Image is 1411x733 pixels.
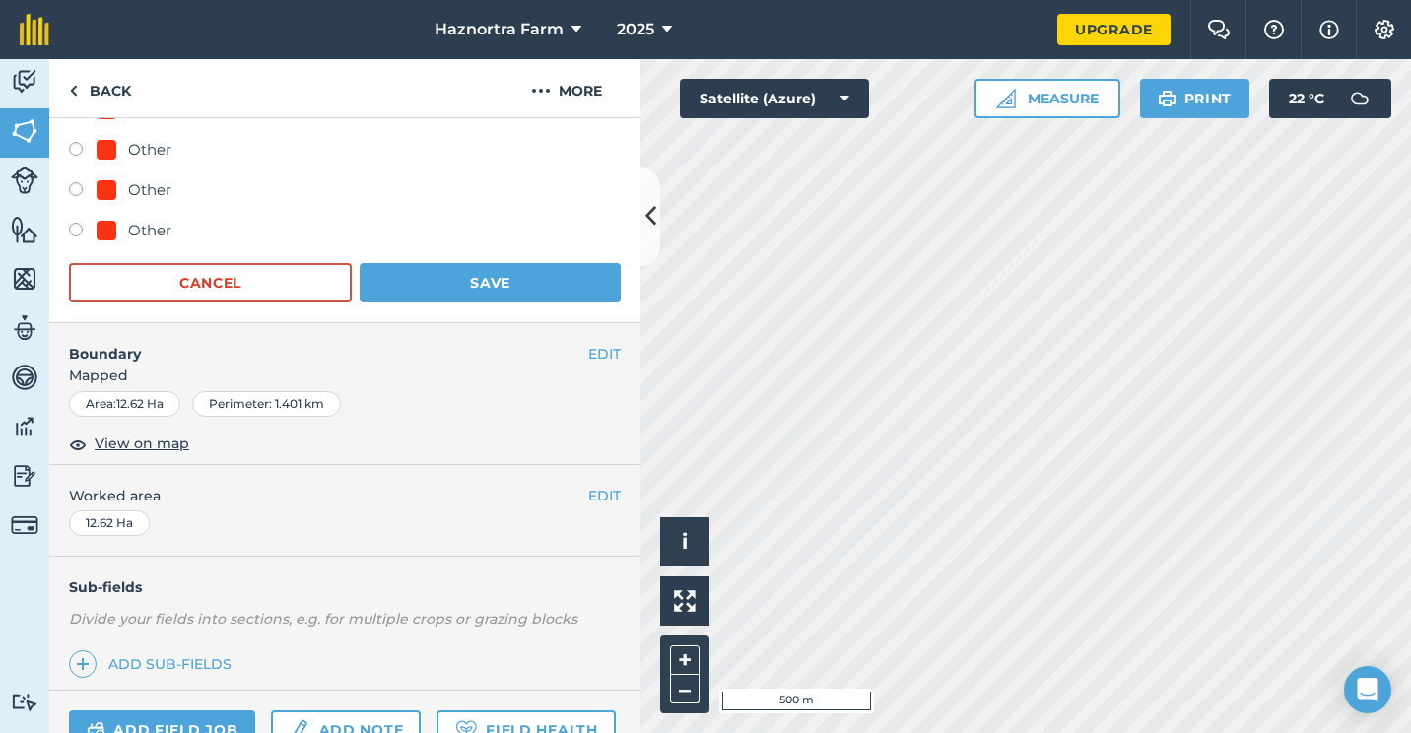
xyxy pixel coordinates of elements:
img: svg+xml;base64,PHN2ZyB4bWxucz0iaHR0cDovL3d3dy53My5vcmcvMjAwMC9zdmciIHdpZHRoPSIxOCIgaGVpZ2h0PSIyNC... [69,433,87,456]
div: Open Intercom Messenger [1344,666,1391,713]
img: svg+xml;base64,PD94bWwgdmVyc2lvbj0iMS4wIiBlbmNvZGluZz0idXRmLTgiPz4KPCEtLSBHZW5lcmF0b3I6IEFkb2JlIE... [11,67,38,97]
button: Save [360,263,621,302]
div: 12.62 Ha [69,510,150,536]
img: svg+xml;base64,PD94bWwgdmVyc2lvbj0iMS4wIiBlbmNvZGluZz0idXRmLTgiPz4KPCEtLSBHZW5lcmF0b3I6IEFkb2JlIE... [11,412,38,441]
a: Upgrade [1057,14,1171,45]
button: Measure [974,79,1120,118]
div: Other [128,178,171,202]
button: View on map [69,433,189,456]
img: fieldmargin Logo [20,14,49,45]
button: EDIT [588,485,621,506]
button: Satellite (Azure) [680,79,869,118]
img: svg+xml;base64,PD94bWwgdmVyc2lvbj0iMS4wIiBlbmNvZGluZz0idXRmLTgiPz4KPCEtLSBHZW5lcmF0b3I6IEFkb2JlIE... [11,461,38,491]
img: A question mark icon [1262,20,1286,39]
a: Back [49,59,151,117]
button: – [670,675,700,703]
span: Haznortra Farm [435,18,564,41]
button: 22 °C [1269,79,1391,118]
img: svg+xml;base64,PHN2ZyB4bWxucz0iaHR0cDovL3d3dy53My5vcmcvMjAwMC9zdmciIHdpZHRoPSI5IiBoZWlnaHQ9IjI0Ii... [69,79,78,102]
img: svg+xml;base64,PHN2ZyB4bWxucz0iaHR0cDovL3d3dy53My5vcmcvMjAwMC9zdmciIHdpZHRoPSI1NiIgaGVpZ2h0PSI2MC... [11,215,38,244]
img: svg+xml;base64,PD94bWwgdmVyc2lvbj0iMS4wIiBlbmNvZGluZz0idXRmLTgiPz4KPCEtLSBHZW5lcmF0b3I6IEFkb2JlIE... [11,511,38,539]
div: Area : 12.62 Ha [69,391,180,417]
div: Other [128,138,171,162]
h4: Boundary [49,323,588,365]
img: svg+xml;base64,PHN2ZyB4bWxucz0iaHR0cDovL3d3dy53My5vcmcvMjAwMC9zdmciIHdpZHRoPSIxNCIgaGVpZ2h0PSIyNC... [76,652,90,676]
h4: Sub-fields [49,576,640,598]
span: Mapped [49,365,640,386]
span: 2025 [617,18,654,41]
img: svg+xml;base64,PD94bWwgdmVyc2lvbj0iMS4wIiBlbmNvZGluZz0idXRmLTgiPz4KPCEtLSBHZW5lcmF0b3I6IEFkb2JlIE... [1340,79,1379,118]
button: Print [1140,79,1250,118]
img: svg+xml;base64,PHN2ZyB4bWxucz0iaHR0cDovL3d3dy53My5vcmcvMjAwMC9zdmciIHdpZHRoPSI1NiIgaGVpZ2h0PSI2MC... [11,116,38,146]
div: Other [128,219,171,242]
img: svg+xml;base64,PHN2ZyB4bWxucz0iaHR0cDovL3d3dy53My5vcmcvMjAwMC9zdmciIHdpZHRoPSIxOSIgaGVpZ2h0PSIyNC... [1158,87,1176,110]
img: svg+xml;base64,PHN2ZyB4bWxucz0iaHR0cDovL3d3dy53My5vcmcvMjAwMC9zdmciIHdpZHRoPSIyMCIgaGVpZ2h0PSIyNC... [531,79,551,102]
img: Four arrows, one pointing top left, one top right, one bottom right and the last bottom left [674,590,696,612]
img: svg+xml;base64,PHN2ZyB4bWxucz0iaHR0cDovL3d3dy53My5vcmcvMjAwMC9zdmciIHdpZHRoPSIxNyIgaGVpZ2h0PSIxNy... [1319,18,1339,41]
span: Worked area [69,485,621,506]
img: svg+xml;base64,PD94bWwgdmVyc2lvbj0iMS4wIiBlbmNvZGluZz0idXRmLTgiPz4KPCEtLSBHZW5lcmF0b3I6IEFkb2JlIE... [11,167,38,194]
img: svg+xml;base64,PHN2ZyB4bWxucz0iaHR0cDovL3d3dy53My5vcmcvMjAwMC9zdmciIHdpZHRoPSI1NiIgaGVpZ2h0PSI2MC... [11,264,38,294]
img: Two speech bubbles overlapping with the left bubble in the forefront [1207,20,1231,39]
img: svg+xml;base64,PD94bWwgdmVyc2lvbj0iMS4wIiBlbmNvZGluZz0idXRmLTgiPz4KPCEtLSBHZW5lcmF0b3I6IEFkb2JlIE... [11,363,38,392]
img: Ruler icon [996,89,1016,108]
img: svg+xml;base64,PD94bWwgdmVyc2lvbj0iMS4wIiBlbmNvZGluZz0idXRmLTgiPz4KPCEtLSBHZW5lcmF0b3I6IEFkb2JlIE... [11,693,38,711]
em: Divide your fields into sections, e.g. for multiple crops or grazing blocks [69,610,577,628]
span: View on map [95,433,189,454]
div: Perimeter : 1.401 km [192,391,341,417]
button: + [670,645,700,675]
img: A cog icon [1373,20,1396,39]
button: i [660,517,709,566]
img: svg+xml;base64,PD94bWwgdmVyc2lvbj0iMS4wIiBlbmNvZGluZz0idXRmLTgiPz4KPCEtLSBHZW5lcmF0b3I6IEFkb2JlIE... [11,313,38,343]
a: Add sub-fields [69,650,239,678]
span: 22 ° C [1289,79,1324,118]
button: Cancel [69,263,352,302]
span: i [682,529,688,554]
button: More [493,59,640,117]
button: EDIT [588,343,621,365]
